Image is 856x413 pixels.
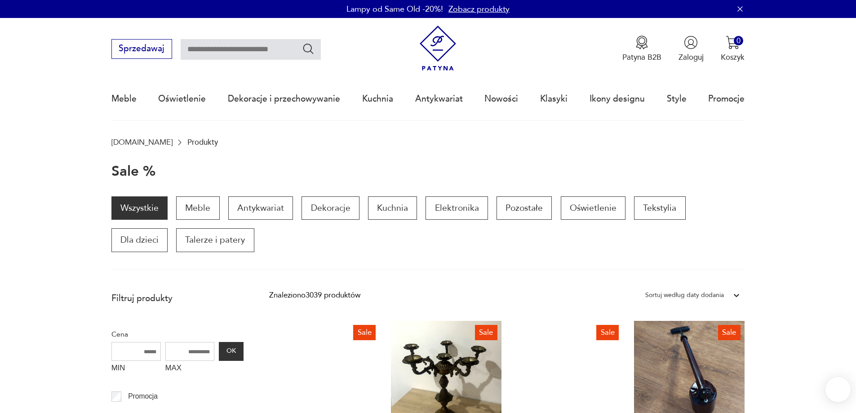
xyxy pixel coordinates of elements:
a: Ikona medaluPatyna B2B [622,36,661,62]
label: MAX [165,361,215,378]
a: Promocje [708,78,745,120]
a: Pozostałe [497,196,552,220]
a: Nowości [484,78,518,120]
a: Ikony designu [590,78,645,120]
a: Kuchnia [368,196,417,220]
a: Antykwariat [228,196,293,220]
div: 0 [734,36,743,45]
a: Antykwariat [415,78,463,120]
a: Style [667,78,687,120]
a: Zobacz produkty [448,4,510,15]
a: Klasyki [540,78,568,120]
p: Produkty [187,138,218,147]
div: Sortuj według daty dodania [645,289,724,301]
a: Elektronika [426,196,488,220]
a: Oświetlenie [561,196,625,220]
a: Kuchnia [362,78,393,120]
p: Promocja [128,391,158,402]
img: Ikona koszyka [726,36,740,49]
button: Zaloguj [679,36,704,62]
a: [DOMAIN_NAME] [111,138,173,147]
a: Wszystkie [111,196,168,220]
a: Sprzedawaj [111,46,172,53]
a: Meble [111,78,137,120]
p: Cena [111,329,244,340]
a: Oświetlenie [158,78,206,120]
a: Dekoracje i przechowywanie [228,78,340,120]
p: Zaloguj [679,52,704,62]
img: Ikona medalu [635,36,649,49]
label: MIN [111,361,161,378]
a: Dekoracje [302,196,359,220]
a: Tekstylia [634,196,685,220]
div: Znaleziono 3039 produktów [269,289,360,301]
button: 0Koszyk [721,36,745,62]
a: Meble [176,196,219,220]
h1: Sale % [111,164,155,179]
p: Filtruj produkty [111,293,244,304]
button: OK [219,342,243,361]
button: Patyna B2B [622,36,661,62]
a: Dla dzieci [111,228,168,252]
p: Koszyk [721,52,745,62]
button: Szukaj [302,42,315,55]
a: Talerze i patery [176,228,254,252]
button: Sprzedawaj [111,39,172,59]
p: Lampy od Same Old -20%! [346,4,443,15]
iframe: Smartsupp widget button [825,377,851,402]
img: Patyna - sklep z meblami i dekoracjami vintage [415,26,461,71]
p: Patyna B2B [622,52,661,62]
img: Ikonka użytkownika [684,36,698,49]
